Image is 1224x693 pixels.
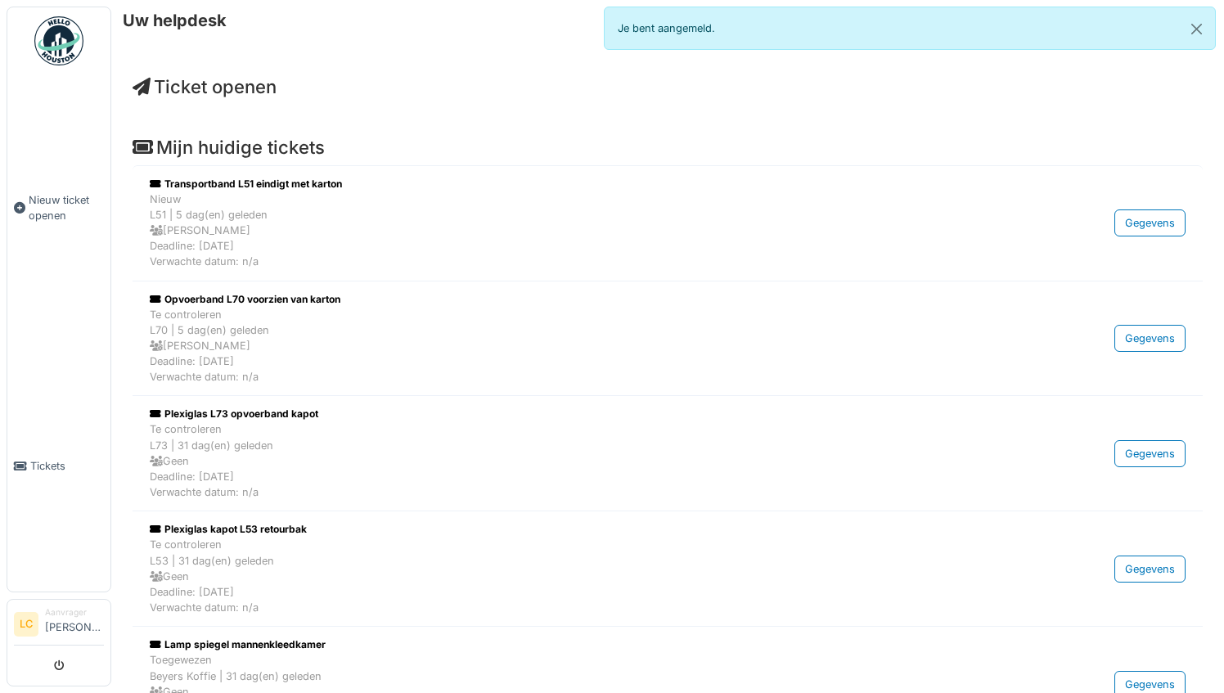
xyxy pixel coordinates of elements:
[7,341,110,592] a: Tickets
[1114,440,1186,467] div: Gegevens
[146,288,1190,389] a: Opvoerband L70 voorzien van karton Te controlerenL70 | 5 dag(en) geleden [PERSON_NAME]Deadline: [...
[150,307,1001,385] div: Te controleren L70 | 5 dag(en) geleden [PERSON_NAME] Deadline: [DATE] Verwachte datum: n/a
[150,292,1001,307] div: Opvoerband L70 voorzien van karton
[150,637,1001,652] div: Lamp spiegel mannenkleedkamer
[1114,325,1186,352] div: Gegevens
[30,458,104,474] span: Tickets
[146,403,1190,504] a: Plexiglas L73 opvoerband kapot Te controlerenL73 | 31 dag(en) geleden GeenDeadline: [DATE]Verwach...
[14,612,38,637] li: LC
[1114,209,1186,236] div: Gegevens
[1178,7,1215,51] button: Close
[150,522,1001,537] div: Plexiglas kapot L53 retourbak
[133,137,1203,158] h4: Mijn huidige tickets
[7,74,110,341] a: Nieuw ticket openen
[150,407,1001,421] div: Plexiglas L73 opvoerband kapot
[150,537,1001,615] div: Te controleren L53 | 31 dag(en) geleden Geen Deadline: [DATE] Verwachte datum: n/a
[150,191,1001,270] div: Nieuw L51 | 5 dag(en) geleden [PERSON_NAME] Deadline: [DATE] Verwachte datum: n/a
[14,606,104,646] a: LC Aanvrager[PERSON_NAME]
[150,421,1001,500] div: Te controleren L73 | 31 dag(en) geleden Geen Deadline: [DATE] Verwachte datum: n/a
[1114,556,1186,583] div: Gegevens
[146,518,1190,619] a: Plexiglas kapot L53 retourbak Te controlerenL53 | 31 dag(en) geleden GeenDeadline: [DATE]Verwacht...
[45,606,104,619] div: Aanvrager
[123,11,227,30] h6: Uw helpdesk
[146,173,1190,274] a: Transportband L51 eindigt met karton NieuwL51 | 5 dag(en) geleden [PERSON_NAME]Deadline: [DATE]Ve...
[133,76,277,97] a: Ticket openen
[45,606,104,641] li: [PERSON_NAME]
[150,177,1001,191] div: Transportband L51 eindigt met karton
[604,7,1216,50] div: Je bent aangemeld.
[34,16,83,65] img: Badge_color-CXgf-gQk.svg
[29,192,104,223] span: Nieuw ticket openen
